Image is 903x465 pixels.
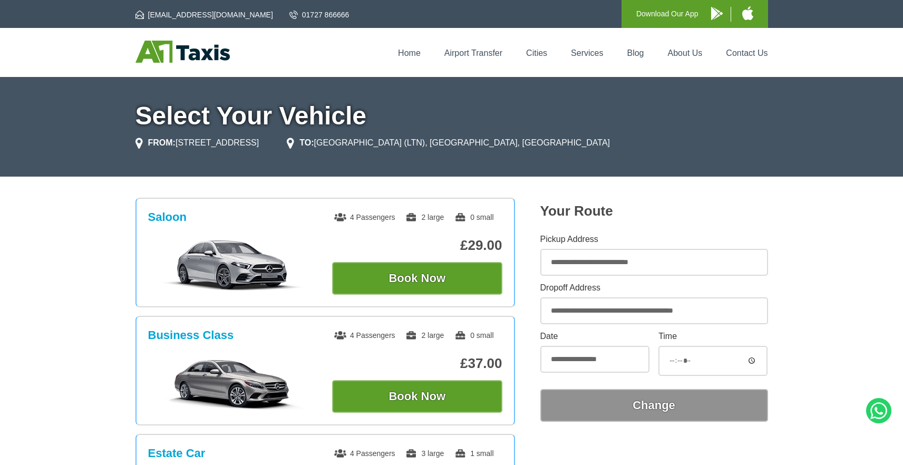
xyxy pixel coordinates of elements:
img: A1 Taxis St Albans LTD [135,41,230,63]
a: About Us [668,49,703,57]
button: Book Now [332,380,502,413]
img: Business Class [153,357,312,410]
span: 1 small [454,449,493,458]
img: Saloon [153,239,312,292]
a: Home [398,49,421,57]
span: 4 Passengers [334,213,395,221]
span: 4 Passengers [334,449,395,458]
p: £37.00 [332,355,502,372]
h3: Estate Car [148,447,206,460]
p: £29.00 [332,237,502,254]
span: 2 large [405,331,444,340]
img: A1 Taxis iPhone App [742,6,753,20]
a: [EMAIL_ADDRESS][DOMAIN_NAME] [135,9,273,20]
label: Dropoff Address [540,284,768,292]
a: Blog [627,49,644,57]
span: 4 Passengers [334,331,395,340]
span: 0 small [454,213,493,221]
label: Date [540,332,649,341]
button: Change [540,389,768,422]
label: Pickup Address [540,235,768,244]
span: 2 large [405,213,444,221]
span: 3 large [405,449,444,458]
li: [STREET_ADDRESS] [135,137,259,149]
li: [GEOGRAPHIC_DATA] (LTN), [GEOGRAPHIC_DATA], [GEOGRAPHIC_DATA] [287,137,610,149]
span: 0 small [454,331,493,340]
button: Book Now [332,262,502,295]
a: Services [571,49,603,57]
label: Time [658,332,768,341]
a: Contact Us [726,49,768,57]
h3: Business Class [148,328,234,342]
strong: FROM: [148,138,176,147]
h2: Your Route [540,203,768,219]
a: Airport Transfer [444,49,502,57]
p: Download Our App [636,7,698,21]
strong: TO: [299,138,314,147]
h1: Select Your Vehicle [135,103,768,129]
a: Cities [526,49,547,57]
img: A1 Taxis Android App [711,7,723,20]
h3: Saloon [148,210,187,224]
a: 01727 866666 [289,9,349,20]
